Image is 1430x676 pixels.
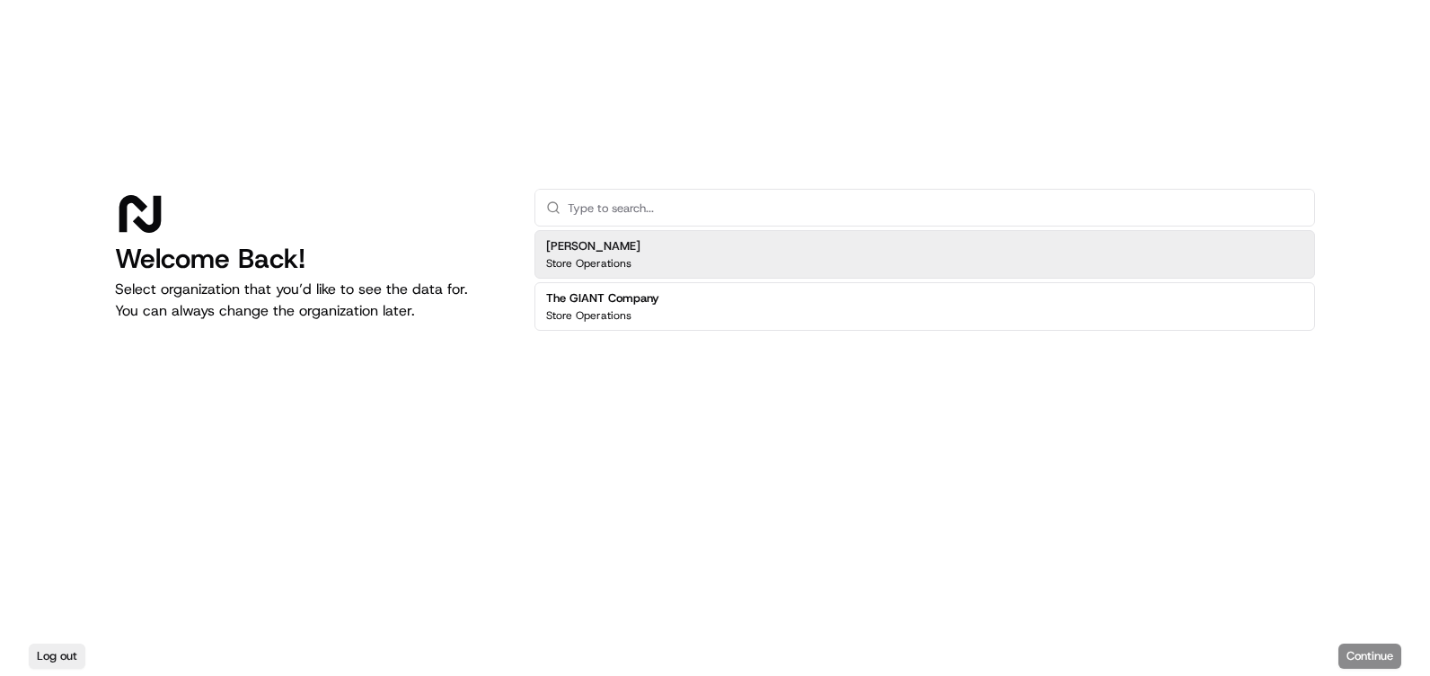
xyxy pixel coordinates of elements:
p: Store Operations [546,308,631,323]
p: Select organization that you’d like to see the data for. You can always change the organization l... [115,279,506,322]
h1: Welcome Back! [115,243,506,275]
button: Log out [29,644,85,669]
div: Suggestions [534,227,1315,334]
input: Type to search... [568,190,1303,226]
h2: The GIANT Company [546,290,659,307]
h2: [PERSON_NAME] [546,238,640,254]
p: Store Operations [546,256,631,271]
